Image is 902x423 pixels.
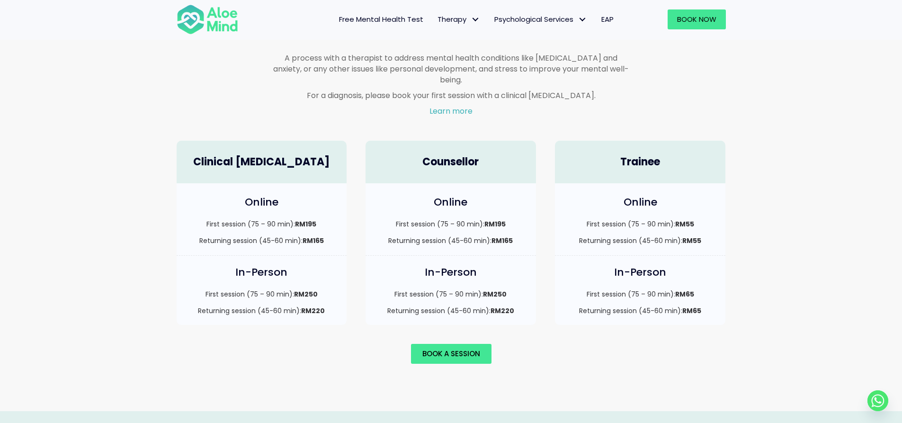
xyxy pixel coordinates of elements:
p: First session (75 – 90 min): [564,219,716,229]
a: Book Now [668,9,726,29]
p: First session (75 – 90 min): [186,219,338,229]
strong: RM250 [294,289,318,299]
span: Book a session [422,349,480,359]
h4: In-Person [564,265,716,280]
strong: RM55 [682,236,701,245]
p: Returning session (45-60 min): [375,236,527,245]
a: Book a session [411,344,491,364]
a: Free Mental Health Test [332,9,430,29]
p: A process with a therapist to address mental health conditions like [MEDICAL_DATA] and anxiety, o... [273,53,629,86]
span: EAP [601,14,614,24]
h4: In-Person [186,265,338,280]
p: Returning session (45-60 min): [564,236,716,245]
strong: RM250 [483,289,507,299]
p: First session (75 – 90 min): [375,289,527,299]
strong: RM65 [675,289,694,299]
a: Whatsapp [867,390,888,411]
a: EAP [594,9,621,29]
nav: Menu [250,9,621,29]
h4: Clinical [MEDICAL_DATA] [186,155,338,170]
p: Returning session (45-60 min): [375,306,527,315]
h4: Counsellor [375,155,527,170]
strong: RM220 [301,306,325,315]
h4: In-Person [375,265,527,280]
h4: Online [375,195,527,210]
span: Psychological Services: submenu [576,13,589,27]
a: TherapyTherapy: submenu [430,9,487,29]
img: Aloe mind Logo [177,4,238,35]
span: Therapy [438,14,480,24]
p: First session (75 – 90 min): [564,289,716,299]
strong: RM55 [675,219,694,229]
span: Free Mental Health Test [339,14,423,24]
strong: RM195 [295,219,316,229]
h4: Online [564,195,716,210]
h4: Online [186,195,338,210]
h4: Trainee [564,155,716,170]
p: First session (75 – 90 min): [186,289,338,299]
p: Returning session (45-60 min): [186,236,338,245]
strong: RM65 [682,306,701,315]
strong: RM165 [491,236,513,245]
span: Therapy: submenu [469,13,482,27]
strong: RM165 [303,236,324,245]
p: First session (75 – 90 min): [375,219,527,229]
span: Psychological Services [494,14,587,24]
strong: RM195 [484,219,506,229]
strong: RM220 [491,306,514,315]
a: Learn more [429,106,473,117]
a: Psychological ServicesPsychological Services: submenu [487,9,594,29]
p: For a diagnosis, please book your first session with a clinical [MEDICAL_DATA]. [273,90,629,101]
p: Returning session (45-60 min): [564,306,716,315]
span: Book Now [677,14,716,24]
p: Returning session (45-60 min): [186,306,338,315]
